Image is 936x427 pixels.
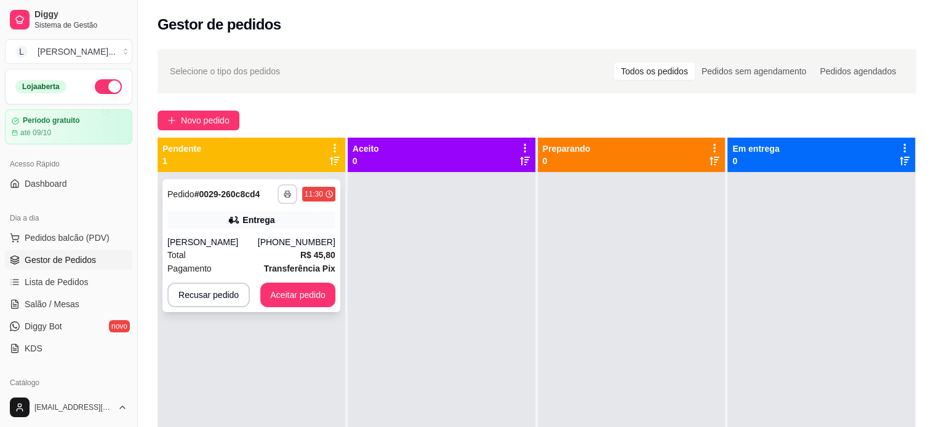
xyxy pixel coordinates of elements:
a: DiggySistema de Gestão [5,5,132,34]
span: Gestor de Pedidos [25,254,96,266]
div: [PHONE_NUMBER] [258,236,335,248]
div: Pedidos agendados [813,63,903,80]
p: Preparando [543,143,591,155]
button: Select a team [5,39,132,64]
span: Dashboard [25,178,67,190]
div: Todos os pedidos [614,63,695,80]
span: Total [167,248,186,262]
p: 0 [353,155,379,167]
a: Período gratuitoaté 09/10 [5,109,132,144]
strong: Transferência Pix [264,264,335,273]
div: 11:30 [305,189,323,199]
p: 0 [732,155,779,167]
a: Diggy Botnovo [5,316,132,336]
p: Pendente [162,143,201,155]
p: Em entrega [732,143,779,155]
div: Catálogo [5,373,132,393]
a: Dashboard [5,174,132,194]
p: Aceito [353,143,379,155]
div: Pedidos sem agendamento [695,63,813,80]
div: [PERSON_NAME] ... [38,45,116,58]
span: Selecione o tipo dos pedidos [170,65,280,78]
a: Lista de Pedidos [5,272,132,292]
strong: # 0029-260c8cd4 [194,189,260,199]
div: Entrega [242,214,274,226]
a: Salão / Mesas [5,294,132,314]
button: Aceitar pedido [260,283,335,307]
p: 1 [162,155,201,167]
button: Recusar pedido [167,283,250,307]
button: Pedidos balcão (PDV) [5,228,132,248]
a: Gestor de Pedidos [5,250,132,270]
div: Acesso Rápido [5,154,132,174]
span: Salão / Mesas [25,298,79,310]
strong: R$ 45,80 [300,250,335,260]
button: Alterar Status [95,79,122,94]
span: Diggy Bot [25,320,62,332]
h2: Gestor de pedidos [158,15,281,34]
div: Dia a dia [5,208,132,228]
div: [PERSON_NAME] [167,236,258,248]
a: KDS [5,339,132,358]
span: Pedidos balcão (PDV) [25,232,110,244]
span: KDS [25,342,42,355]
span: Novo pedido [181,114,230,127]
button: Novo pedido [158,111,239,130]
span: Pedido [167,189,194,199]
p: 0 [543,155,591,167]
span: Pagamento [167,262,212,275]
span: Lista de Pedidos [25,276,89,288]
span: L [15,45,28,58]
div: Loja aberta [15,80,66,93]
span: plus [167,116,176,125]
article: Período gratuito [23,116,80,125]
span: [EMAIL_ADDRESS][DOMAIN_NAME] [34,402,113,412]
article: até 09/10 [20,128,51,138]
span: Diggy [34,9,127,20]
span: Sistema de Gestão [34,20,127,30]
button: [EMAIL_ADDRESS][DOMAIN_NAME] [5,393,132,422]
